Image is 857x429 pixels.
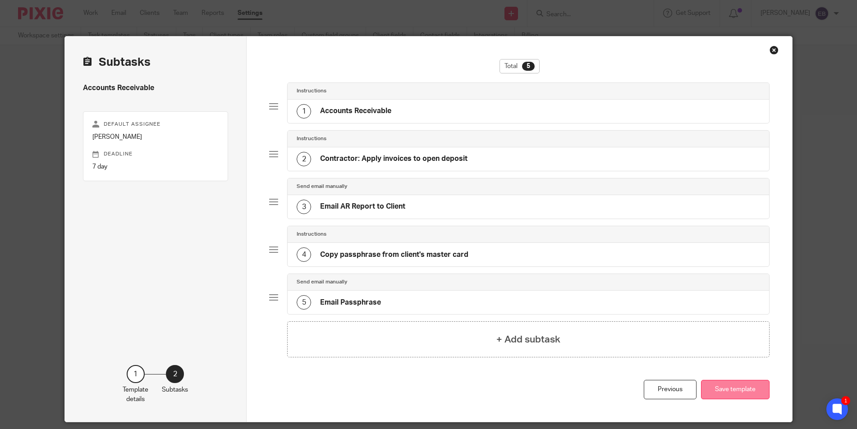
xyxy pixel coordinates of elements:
[166,365,184,383] div: 2
[162,385,188,394] p: Subtasks
[320,298,381,307] h4: Email Passphrase
[297,135,326,142] h4: Instructions
[123,385,148,404] p: Template details
[83,55,151,70] h2: Subtasks
[92,162,219,171] p: 7 day
[297,183,347,190] h4: Send email manually
[320,202,405,211] h4: Email AR Report to Client
[297,247,311,262] div: 4
[320,250,468,260] h4: Copy passphrase from client's master card
[297,200,311,214] div: 3
[320,154,467,164] h4: Contractor: Apply invoices to open deposit
[701,380,770,399] button: Save template
[770,46,779,55] div: Close this dialog window
[297,295,311,310] div: 5
[500,59,540,73] div: Total
[83,83,228,93] h4: Accounts Receivable
[496,333,560,347] h4: + Add subtask
[92,132,219,141] p: [PERSON_NAME]
[644,380,697,399] div: Previous
[297,104,311,119] div: 1
[92,121,219,128] p: Default assignee
[522,62,535,71] div: 5
[297,278,347,286] h4: Send email manually
[297,152,311,166] div: 2
[841,396,850,405] div: 1
[297,231,326,238] h4: Instructions
[297,87,326,95] h4: Instructions
[320,106,391,116] h4: Accounts Receivable
[92,151,219,158] p: Deadline
[127,365,145,383] div: 1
